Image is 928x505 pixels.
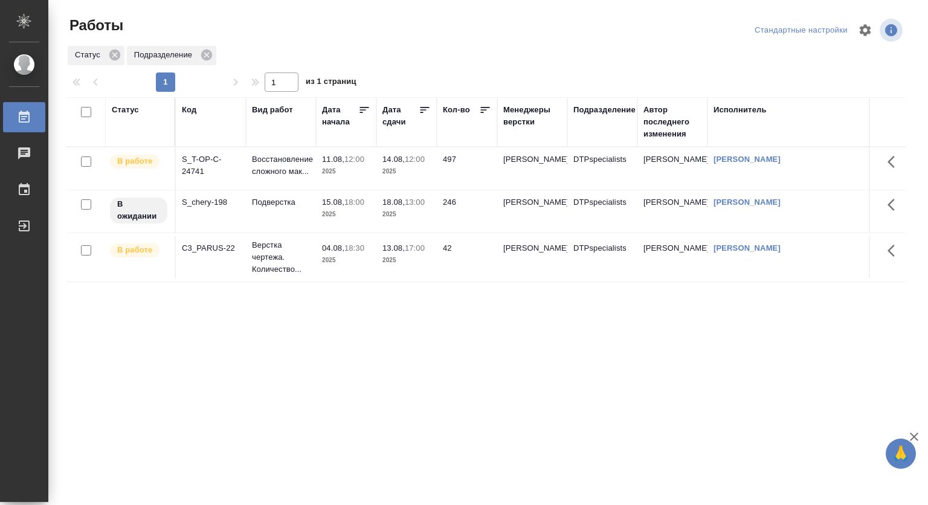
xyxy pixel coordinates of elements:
[714,243,781,252] a: [PERSON_NAME]
[637,147,707,190] td: [PERSON_NAME]
[66,16,123,35] span: Работы
[182,242,240,254] div: C3_PARUS-22
[117,244,152,256] p: В работе
[322,198,344,207] p: 15.08,
[405,198,425,207] p: 13:00
[880,147,909,176] button: Здесь прячутся важные кнопки
[637,236,707,278] td: [PERSON_NAME]
[714,104,767,116] div: Исполнитель
[851,16,880,45] span: Настроить таблицу
[109,153,169,170] div: Исполнитель выполняет работу
[886,439,916,469] button: 🙏
[306,74,356,92] span: из 1 страниц
[134,49,196,61] p: Подразделение
[437,147,497,190] td: 497
[117,155,152,167] p: В работе
[112,104,139,116] div: Статус
[382,208,431,220] p: 2025
[75,49,105,61] p: Статус
[182,153,240,178] div: S_T-OP-C-24741
[643,104,701,140] div: Автор последнего изменения
[405,243,425,252] p: 17:00
[437,190,497,233] td: 246
[252,196,310,208] p: Подверстка
[382,166,431,178] p: 2025
[503,153,561,166] p: [PERSON_NAME]
[503,242,561,254] p: [PERSON_NAME]
[382,243,405,252] p: 13.08,
[382,104,419,128] div: Дата сдачи
[714,155,781,164] a: [PERSON_NAME]
[714,198,781,207] a: [PERSON_NAME]
[322,208,370,220] p: 2025
[252,104,293,116] div: Вид работ
[252,239,310,275] p: Верстка чертежа. Количество...
[344,243,364,252] p: 18:30
[503,104,561,128] div: Менеджеры верстки
[880,19,905,42] span: Посмотреть информацию
[322,166,370,178] p: 2025
[891,441,911,466] span: 🙏
[344,155,364,164] p: 12:00
[182,104,196,116] div: Код
[109,196,169,225] div: Исполнитель назначен, приступать к работе пока рано
[109,242,169,259] div: Исполнитель выполняет работу
[182,196,240,208] div: S_chery-198
[437,236,497,278] td: 42
[752,21,851,40] div: split button
[503,196,561,208] p: [PERSON_NAME]
[322,254,370,266] p: 2025
[405,155,425,164] p: 12:00
[880,190,909,219] button: Здесь прячутся важные кнопки
[573,104,636,116] div: Подразделение
[127,46,216,65] div: Подразделение
[322,243,344,252] p: 04.08,
[880,236,909,265] button: Здесь прячутся важные кнопки
[382,198,405,207] p: 18.08,
[322,155,344,164] p: 11.08,
[567,190,637,233] td: DTPspecialists
[68,46,124,65] div: Статус
[322,104,358,128] div: Дата начала
[567,147,637,190] td: DTPspecialists
[382,254,431,266] p: 2025
[382,155,405,164] p: 14.08,
[637,190,707,233] td: [PERSON_NAME]
[443,104,470,116] div: Кол-во
[344,198,364,207] p: 18:00
[252,153,310,178] p: Восстановление сложного мак...
[567,236,637,278] td: DTPspecialists
[117,198,160,222] p: В ожидании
